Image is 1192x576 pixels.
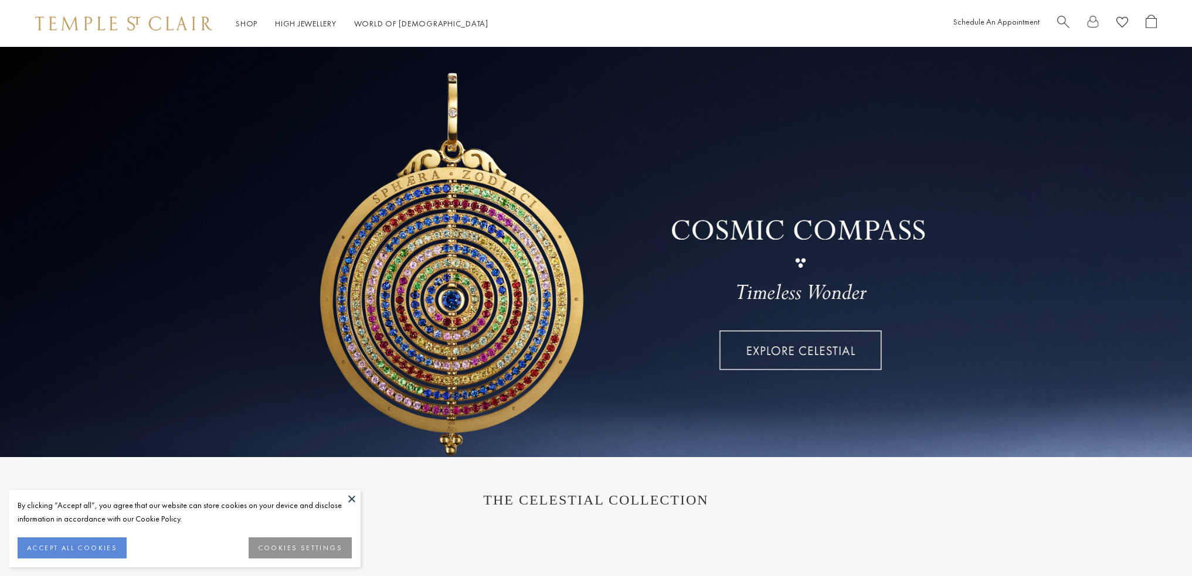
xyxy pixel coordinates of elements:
nav: Main navigation [236,16,488,31]
div: By clicking “Accept all”, you agree that our website can store cookies on your device and disclos... [18,499,352,526]
h1: THE CELESTIAL COLLECTION [47,492,1145,508]
a: World of [DEMOGRAPHIC_DATA]World of [DEMOGRAPHIC_DATA] [354,18,488,29]
a: High JewelleryHigh Jewellery [275,18,337,29]
a: Search [1057,15,1069,33]
a: Open Shopping Bag [1146,15,1157,33]
button: ACCEPT ALL COOKIES [18,537,127,558]
a: View Wishlist [1116,15,1128,33]
button: COOKIES SETTINGS [249,537,352,558]
a: Schedule An Appointment [953,16,1040,27]
a: ShopShop [236,18,257,29]
img: Temple St. Clair [35,16,212,30]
